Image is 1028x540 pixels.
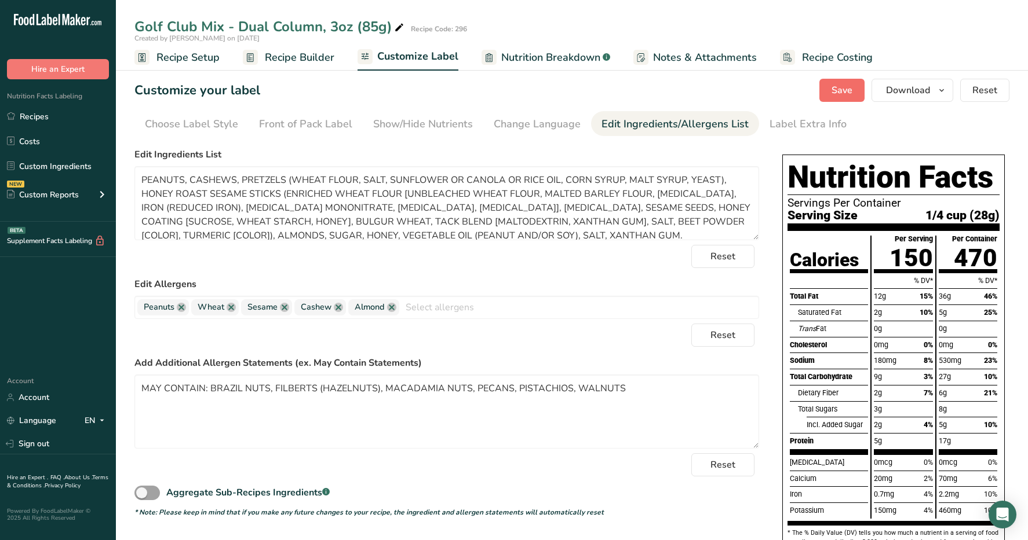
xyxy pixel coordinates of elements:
[920,308,933,317] span: 10%
[50,473,64,482] a: FAQ .
[874,405,882,413] span: 3g
[925,209,1000,221] span: 1/4 cup (28g)
[924,388,933,397] span: 7%
[134,148,759,161] label: Edit Ingredients List
[872,79,953,102] button: Download
[939,340,953,349] span: 0mg
[924,340,933,349] span: 0%
[874,340,888,349] span: 0mg
[939,458,957,466] span: 0mcg
[7,473,48,482] a: Hire an Expert .
[984,292,997,300] span: 46%
[790,502,868,519] div: Potassium
[939,474,957,483] span: 70mg
[780,45,873,71] a: Recipe Costing
[874,308,882,317] span: 2g
[984,372,997,381] span: 10%
[7,473,108,490] a: Terms & Conditions .
[691,324,754,347] button: Reset
[972,83,997,97] span: Reset
[798,321,868,337] div: Fat
[411,24,467,34] div: Recipe Code: 296
[134,45,220,71] a: Recipe Setup
[788,209,858,221] span: Serving Size
[710,328,735,342] span: Reset
[134,508,604,517] i: * Note: Please keep in mind that if you make any future changes to your recipe, the ingredient an...
[832,83,852,97] span: Save
[247,301,278,314] span: Sesame
[988,474,997,483] span: 6%
[874,458,892,466] span: 0mcg
[790,369,868,385] div: Total Carbohydrate
[134,16,406,37] div: Golf Club Mix - Dual Column, 3oz (85g)
[895,236,933,243] div: Per Serving
[984,356,997,365] span: 23%
[874,292,886,300] span: 12g
[924,474,933,483] span: 2%
[984,420,997,429] span: 10%
[259,116,352,132] div: Front of Pack Label
[798,304,868,321] div: Saturated Fat
[501,50,600,65] span: Nutrition Breakdown
[770,116,847,132] div: Label Extra Info
[134,81,260,100] h1: Customize your label
[691,245,754,268] button: Reset
[145,116,238,132] div: Choose Label Style
[134,34,260,43] span: Created by [PERSON_NAME] on [DATE]
[874,506,896,515] span: 150mg
[7,508,109,521] div: Powered By FoodLabelMaker © 2025 All Rights Reserved
[399,298,759,316] input: Select allergens
[358,43,458,71] a: Customize Label
[798,385,868,401] div: Dietary Fiber
[924,490,933,498] span: 4%
[924,420,933,429] span: 4%
[939,506,961,515] span: 460mg
[939,356,961,365] span: 530mg
[790,486,868,502] div: Iron
[373,116,473,132] div: Show/Hide Nutrients
[85,414,109,428] div: EN
[988,340,997,349] span: 0%
[988,458,997,466] span: 0%
[7,410,56,431] a: Language
[265,50,334,65] span: Recipe Builder
[874,436,882,445] span: 5g
[788,197,1000,209] p: Servings Per Container
[790,337,868,353] div: Cholesterol
[790,352,868,369] div: Sodium
[960,79,1009,102] button: Reset
[939,292,951,300] span: 36g
[874,490,894,498] span: 0.7mg
[984,308,997,317] span: 25%
[243,45,334,71] a: Recipe Builder
[874,356,896,365] span: 180mg
[924,372,933,381] span: 3%
[8,227,25,234] div: BETA
[939,372,951,381] span: 27g
[377,49,458,64] span: Customize Label
[156,50,220,65] span: Recipe Setup
[886,83,930,97] span: Download
[819,79,865,102] button: Save
[939,490,959,498] span: 2.2mg
[602,116,749,132] div: Edit Ingredients/Allergens List
[874,420,882,429] span: 2g
[874,324,882,333] span: 0g
[989,501,1016,528] div: Open Intercom Messenger
[790,433,868,449] div: Protein
[790,288,868,304] div: Total Fat
[890,244,933,272] span: 150
[807,417,868,433] div: Incl. Added Sugar
[691,453,754,476] button: Reset
[924,458,933,466] span: 0%
[790,471,868,487] div: Calcium
[134,356,759,370] label: Add Additional Allergen Statements (ex. May Contain Statements)
[924,506,933,515] span: 4%
[482,45,610,71] a: Nutrition Breakdown
[633,45,757,71] a: Notes & Attachments
[939,405,947,413] span: 8g
[7,59,109,79] button: Hire an Expert
[64,473,92,482] a: About Us .
[798,324,816,333] i: Trans
[134,277,759,291] label: Edit Allergens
